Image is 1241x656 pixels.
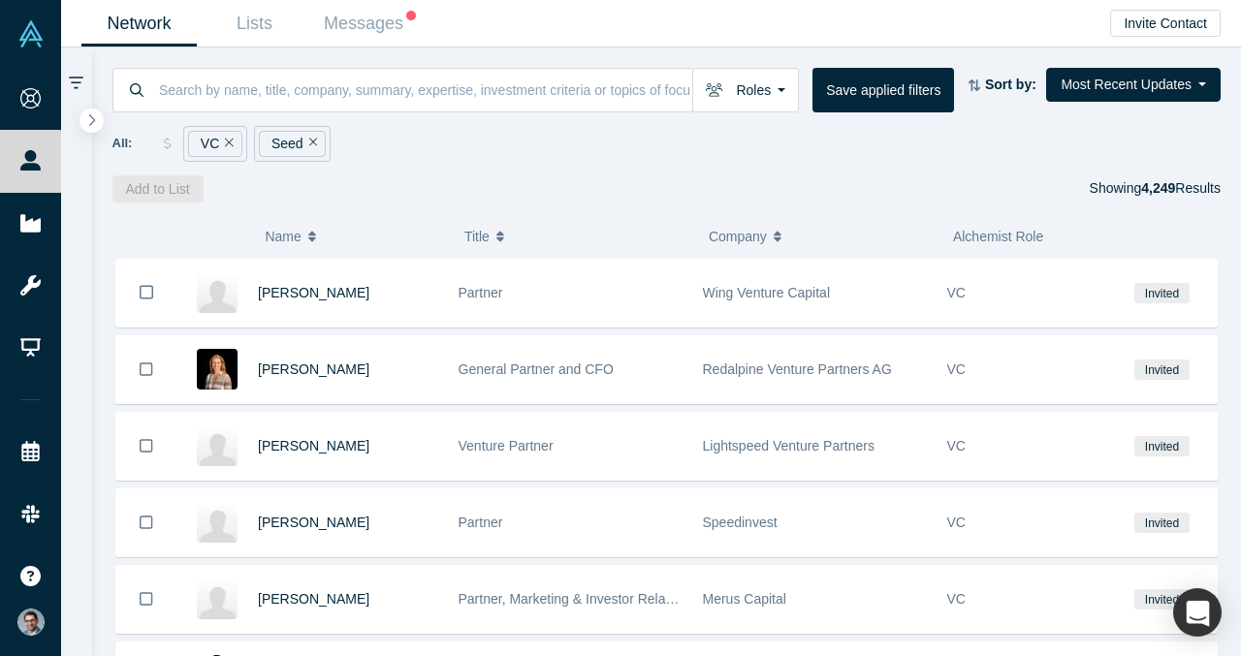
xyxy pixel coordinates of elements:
[116,259,176,327] button: Bookmark
[703,285,831,300] span: Wing Venture Capital
[703,438,875,453] span: Lightspeed Venture Partners
[303,133,318,155] button: Remove Filter
[464,216,490,257] span: Title
[258,285,369,300] a: [PERSON_NAME]
[947,591,966,607] span: VC
[1046,68,1221,102] button: Most Recent Updates
[947,285,966,300] span: VC
[197,578,238,619] img: Erin Lockhart's Profile Image
[947,515,966,530] span: VC
[197,349,238,390] img: Desiree Reimann's Profile Image
[703,515,778,530] span: Speedinvest
[116,336,176,403] button: Bookmark
[259,131,326,157] div: Seed
[188,131,242,157] div: VC
[265,216,301,257] span: Name
[703,361,892,377] span: Redalpine Venture Partners AG
[197,502,238,543] img: Pierre-Francois Marteau's Profile Image
[1110,10,1221,37] button: Invite Contact
[258,515,369,530] a: [PERSON_NAME]
[947,438,966,453] span: VC
[197,272,238,313] img: Sara Choi's Profile Image
[81,1,197,47] a: Network
[258,361,369,377] a: [PERSON_NAME]
[459,438,554,453] span: Venture Partner
[265,216,444,257] button: Name
[197,1,312,47] a: Lists
[116,489,176,556] button: Bookmark
[1134,283,1189,303] span: Invited
[312,1,428,47] a: Messages
[459,285,503,300] span: Partner
[1090,175,1221,203] div: Showing
[1134,436,1189,456] span: Invited
[692,68,799,112] button: Roles
[112,134,133,153] span: All:
[1134,359,1189,380] span: Invited
[1134,589,1189,609] span: Invited
[953,229,1043,244] span: Alchemist Role
[459,515,503,530] span: Partner
[112,175,204,203] button: Add to List
[258,438,369,453] a: [PERSON_NAME]
[1134,513,1189,533] span: Invited
[157,67,692,112] input: Search by name, title, company, summary, expertise, investment criteria or topics of focus
[947,361,966,377] span: VC
[709,216,933,257] button: Company
[258,591,369,607] a: [PERSON_NAME]
[812,68,954,112] button: Save applied filters
[17,20,45,47] img: Alchemist Vault Logo
[1141,180,1175,196] strong: 4,249
[709,216,767,257] span: Company
[17,609,45,636] img: VP Singh's Account
[116,566,176,633] button: Bookmark
[1141,180,1221,196] span: Results
[985,77,1036,92] strong: Sort by:
[464,216,688,257] button: Title
[459,591,695,607] span: Partner, Marketing & Investor Relations
[459,361,614,377] span: General Partner and CFO
[703,591,786,607] span: Merus Capital
[116,413,176,480] button: Bookmark
[197,425,238,466] img: John W Thompson's Profile Image
[219,133,234,155] button: Remove Filter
